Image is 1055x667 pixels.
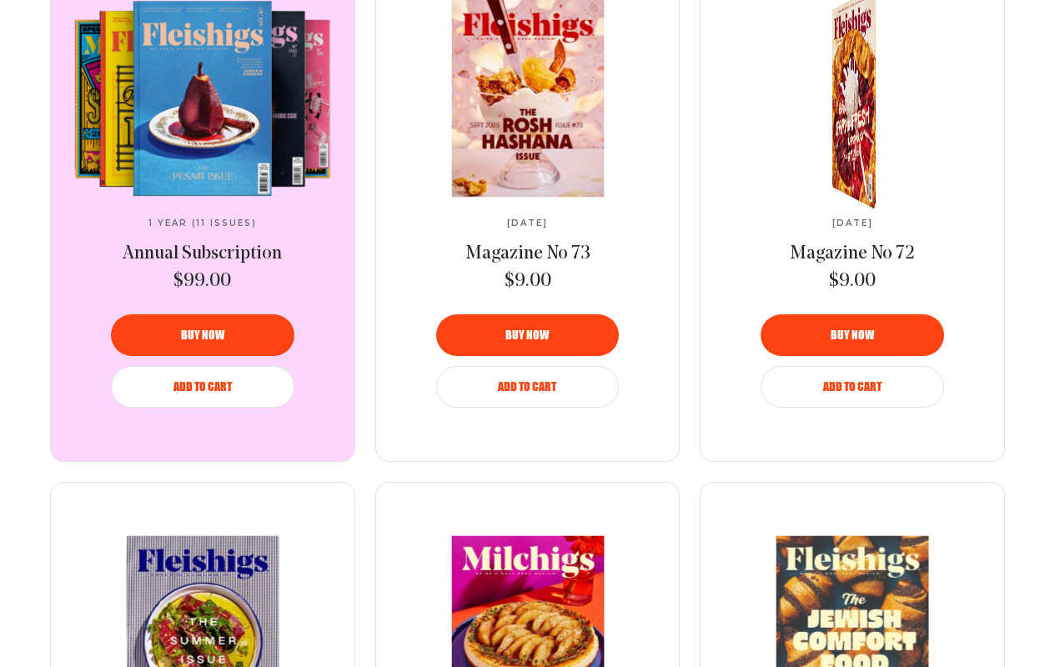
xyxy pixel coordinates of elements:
span: Buy now [831,329,874,341]
button: Add to Cart [436,366,620,408]
span: Add to Cart [173,381,232,393]
span: 1 Year (11 Issues) [148,218,257,228]
a: Magazine No 73 [465,242,590,267]
span: $9.00 [829,269,876,294]
span: Buy now [505,329,549,341]
span: $99.00 [173,269,231,294]
span: [DATE] [832,218,873,228]
button: Buy now [761,314,944,356]
a: Magazine No 72 [790,242,915,267]
span: Magazine No 72 [790,244,915,263]
span: Annual Subscription [123,244,282,263]
button: Buy now [436,314,620,356]
span: [DATE] [507,218,548,228]
span: Magazine No 73 [465,244,590,263]
span: $9.00 [505,269,551,294]
a: Annual Subscription [123,242,282,267]
span: Add to Cart [498,381,556,393]
button: Buy now [111,314,294,356]
button: Add to Cart [111,366,294,408]
span: Buy now [181,329,224,341]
